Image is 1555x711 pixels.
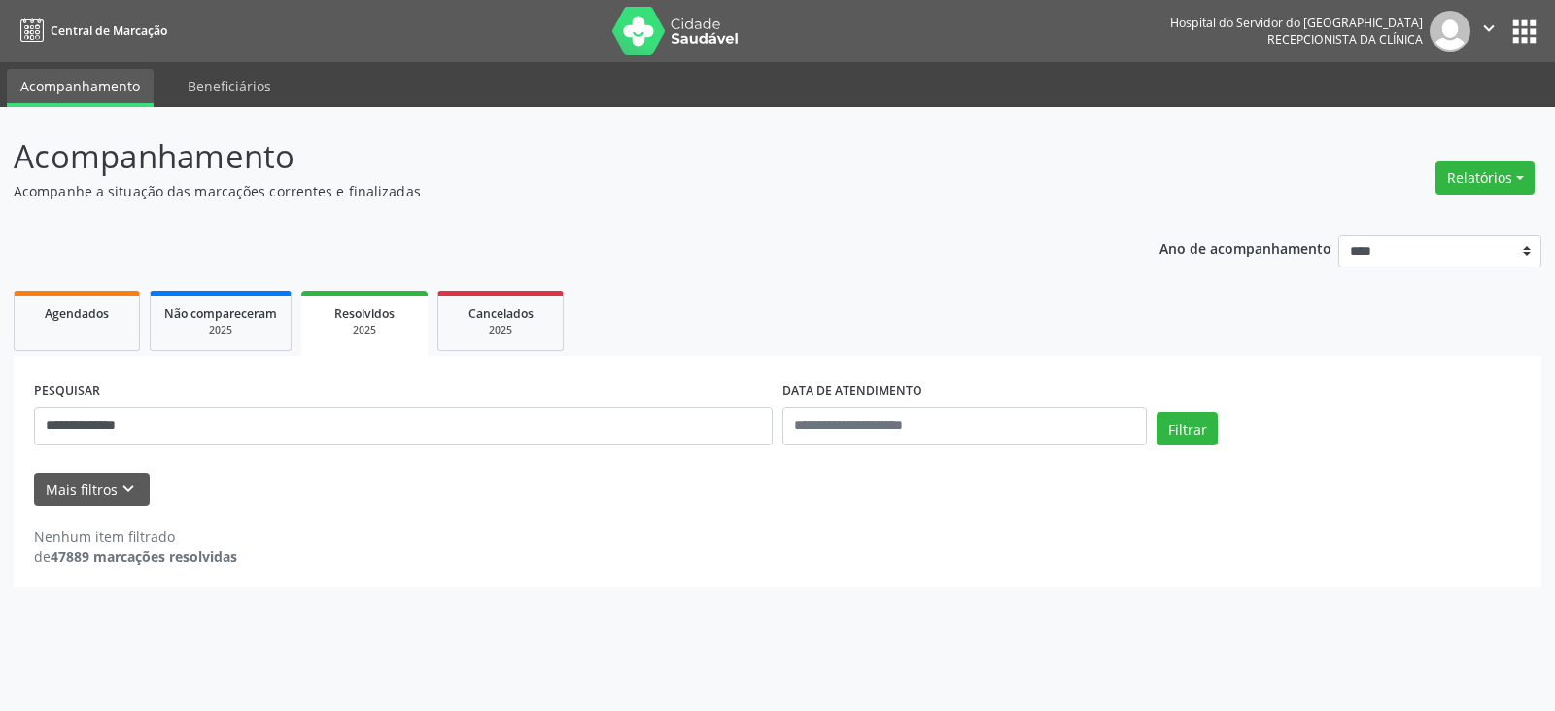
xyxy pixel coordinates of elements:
span: Cancelados [468,305,534,322]
label: PESQUISAR [34,376,100,407]
button: apps [1507,15,1541,49]
span: Não compareceram [164,305,277,322]
span: Central de Marcação [51,22,167,39]
a: Central de Marcação [14,15,167,47]
button: Mais filtroskeyboard_arrow_down [34,473,150,507]
span: Resolvidos [334,305,395,322]
img: img [1430,11,1470,52]
button: Filtrar [1157,412,1218,445]
a: Acompanhamento [7,69,154,107]
strong: 47889 marcações resolvidas [51,548,237,566]
div: 2025 [315,323,414,338]
label: DATA DE ATENDIMENTO [782,376,922,407]
button:  [1470,11,1507,52]
span: Agendados [45,305,109,322]
span: Recepcionista da clínica [1267,31,1423,48]
i: keyboard_arrow_down [118,479,139,500]
button: Relatórios [1435,161,1535,195]
p: Acompanhamento [14,132,1083,181]
p: Acompanhe a situação das marcações correntes e finalizadas [14,181,1083,201]
div: de [34,547,237,567]
a: Beneficiários [174,69,285,103]
div: Nenhum item filtrado [34,526,237,547]
div: 2025 [164,323,277,338]
i:  [1478,18,1500,39]
div: Hospital do Servidor do [GEOGRAPHIC_DATA] [1170,15,1423,31]
div: 2025 [452,323,549,338]
p: Ano de acompanhamento [1159,235,1331,260]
